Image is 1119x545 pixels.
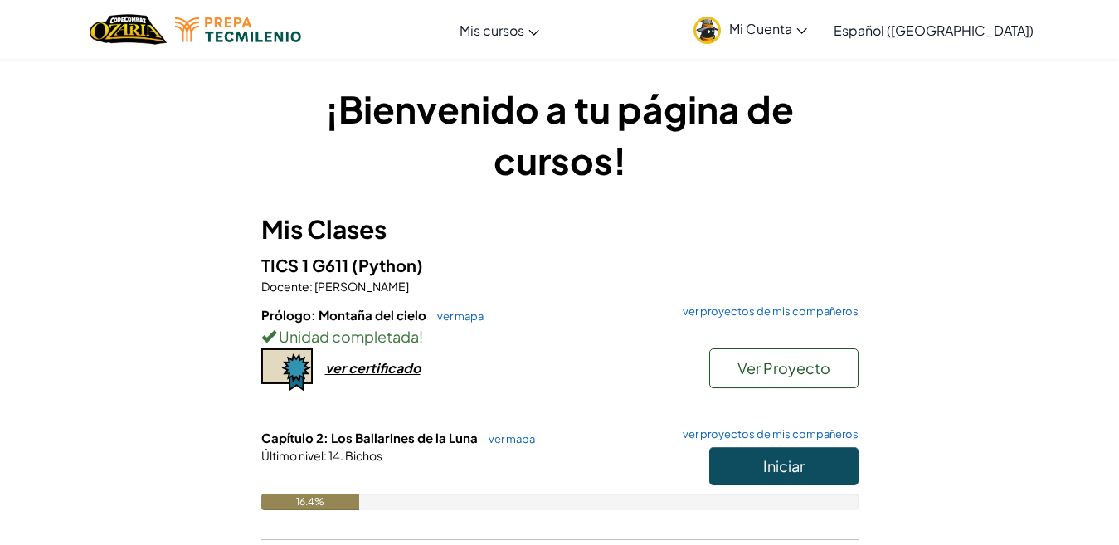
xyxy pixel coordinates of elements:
[352,255,423,275] span: (Python)
[261,211,859,248] h3: Mis Clases
[90,12,167,46] img: Home
[261,359,421,377] a: ver certificado
[90,12,167,46] a: Ozaria by CodeCombat logo
[309,279,313,294] span: :
[327,448,343,463] span: 14.
[261,307,429,323] span: Prólogo: Montaña del cielo
[175,17,301,42] img: Tecmilenio logo
[451,7,547,52] a: Mis cursos
[261,279,309,294] span: Docente
[480,432,535,445] a: ver mapa
[674,306,859,317] a: ver proyectos de mis compañeros
[763,456,805,475] span: Iniciar
[729,20,807,37] span: Mi Cuenta
[261,494,359,510] div: 16.4%
[313,279,409,294] span: [PERSON_NAME]
[276,327,419,346] span: Unidad completada
[685,3,815,56] a: Mi Cuenta
[674,429,859,440] a: ver proyectos de mis compañeros
[261,255,352,275] span: TICS 1 G611
[709,348,859,388] button: Ver Proyecto
[324,448,327,463] span: :
[825,7,1042,52] a: Español ([GEOGRAPHIC_DATA])
[737,358,830,377] span: Ver Proyecto
[419,327,423,346] span: !
[429,309,484,323] a: ver mapa
[261,83,859,186] h1: ¡Bienvenido a tu página de cursos!
[460,22,524,39] span: Mis cursos
[261,448,324,463] span: Último nivel
[693,17,721,44] img: avatar
[261,430,480,445] span: Capítulo 2: Los Bailarines de la Luna
[709,447,859,485] button: Iniciar
[834,22,1034,39] span: Español ([GEOGRAPHIC_DATA])
[261,348,313,392] img: certificate-icon.png
[325,359,421,377] div: ver certificado
[343,448,382,463] span: Bichos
